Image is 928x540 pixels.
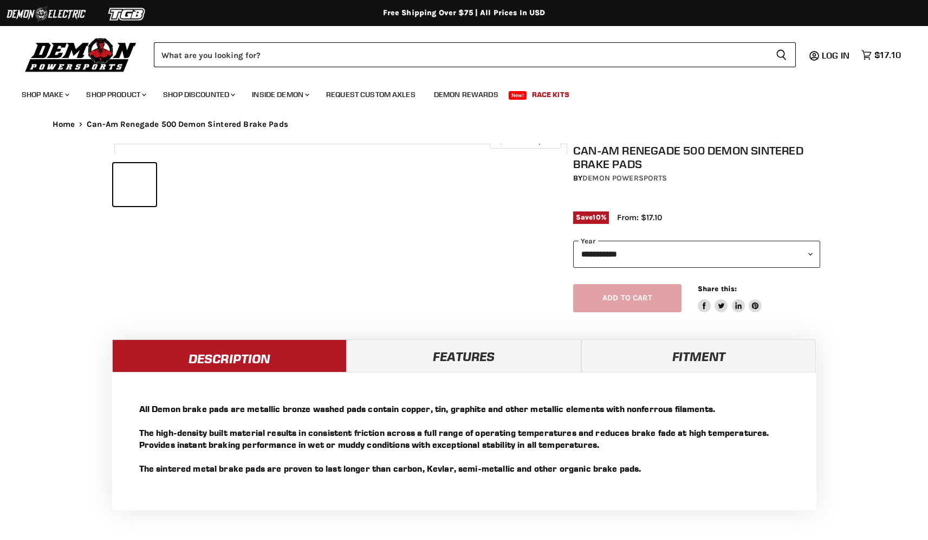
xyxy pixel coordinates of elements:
aside: Share this: [698,284,762,313]
a: $17.10 [856,47,906,63]
button: Can-Am Renegade 500 Demon Sintered Brake Pads thumbnail [113,163,156,206]
nav: Breadcrumbs [31,120,898,129]
img: Demon Powersports [22,35,140,74]
span: Share this: [698,285,737,293]
a: Request Custom Axles [318,83,424,106]
a: Demon Powersports [582,173,667,183]
span: Click to expand [495,137,555,145]
a: Log in [817,50,856,60]
span: $17.10 [874,50,901,60]
a: Race Kits [524,83,577,106]
span: Save % [573,211,609,223]
a: Home [53,120,75,129]
img: Demon Electric Logo 2 [5,4,87,24]
img: TGB Logo 2 [87,4,168,24]
span: From: $17.10 [617,213,662,222]
a: Description [112,339,347,372]
a: Features [347,339,581,372]
h1: Can-Am Renegade 500 Demon Sintered Brake Pads [573,144,820,171]
span: New! [509,91,527,100]
a: Demon Rewards [426,83,507,106]
span: 10 [593,213,600,221]
button: Can-Am Renegade 500 Demon Sintered Brake Pads thumbnail [205,163,248,206]
a: Shop Make [14,83,76,106]
p: All Demon brake pads are metallic bronze washed pads contain copper, tin, graphite and other meta... [139,403,789,474]
a: Fitment [581,339,816,372]
button: Can-Am Renegade 500 Demon Sintered Brake Pads thumbnail [159,163,202,206]
a: Shop Product [78,83,153,106]
span: Log in [822,50,849,61]
select: year [573,241,820,267]
div: by [573,172,820,184]
a: Shop Discounted [155,83,242,106]
ul: Main menu [14,79,898,106]
button: Search [767,42,796,67]
form: Product [154,42,796,67]
span: Can-Am Renegade 500 Demon Sintered Brake Pads [87,120,288,129]
input: Search [154,42,767,67]
button: Can-Am Renegade 500 Demon Sintered Brake Pads thumbnail [251,163,294,206]
a: Inside Demon [244,83,316,106]
div: Free Shipping Over $75 | All Prices In USD [31,8,898,18]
